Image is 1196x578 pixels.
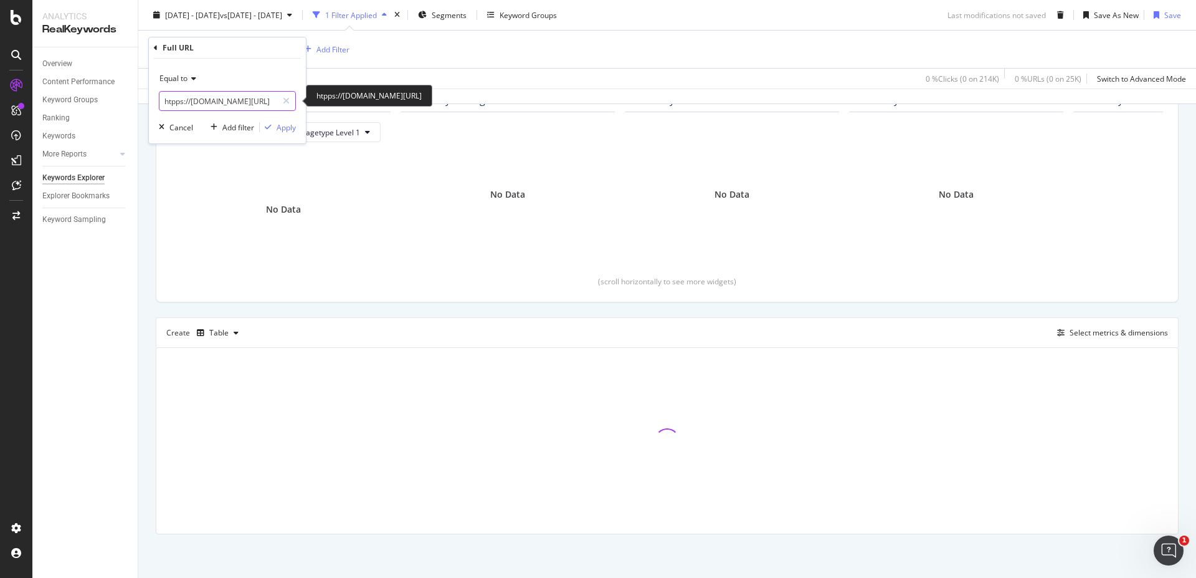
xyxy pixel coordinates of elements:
[42,171,129,185] a: Keywords Explorer
[1164,9,1181,20] div: Save
[52,72,62,82] img: tab_domain_overview_orange.svg
[32,32,141,42] div: Domaine: [DOMAIN_NAME]
[143,72,153,82] img: tab_keywords_by_traffic_grey.svg
[947,9,1046,20] div: Last modifications not saved
[20,20,30,30] img: logo_orange.svg
[42,148,116,161] a: More Reports
[1078,5,1139,25] button: Save As New
[1154,536,1184,566] iframe: Intercom live chat
[42,171,105,185] div: Keywords Explorer
[1052,325,1168,340] button: Select metrics & dimensions
[42,75,129,89] a: Content Performance
[500,9,557,20] div: Keyword Groups
[308,5,392,25] button: 1 Filter Applied
[42,190,129,203] a: Explorer Bookmarks
[42,213,129,226] a: Keyword Sampling
[192,323,244,343] button: Table
[42,213,106,226] div: Keyword Sampling
[165,9,220,20] span: [DATE] - [DATE]
[35,20,61,30] div: v 4.0.25
[42,148,87,161] div: More Reports
[926,73,999,84] div: 0 % Clicks ( 0 on 214K )
[42,57,72,70] div: Overview
[42,112,70,125] div: Ranking
[42,75,115,89] div: Content Performance
[490,188,525,201] div: No Data
[42,130,75,143] div: Keywords
[209,329,229,337] div: Table
[1092,69,1186,89] button: Switch to Advanced Mode
[413,5,472,25] button: Segments
[714,188,749,201] div: No Data
[42,94,129,107] a: Keyword Groups
[277,122,296,133] div: Apply
[166,323,244,343] div: Create
[482,5,562,25] button: Keyword Groups
[222,122,254,133] div: Add filter
[260,121,296,133] button: Apply
[157,74,188,82] div: Mots-clés
[1097,73,1186,84] div: Switch to Advanced Mode
[171,276,1163,287] div: (scroll horizontally to see more widgets)
[1149,5,1181,25] button: Save
[432,9,467,20] span: Segments
[154,121,193,133] button: Cancel
[42,112,129,125] a: Ranking
[1094,9,1139,20] div: Save As New
[1015,73,1081,84] div: 0 % URLs ( 0 on 25K )
[20,32,30,42] img: website_grey.svg
[42,130,129,143] a: Keywords
[42,10,128,22] div: Analytics
[1070,327,1168,338] div: Select metrics & dimensions
[316,44,349,54] div: Add Filter
[42,94,98,107] div: Keyword Groups
[325,9,377,20] div: 1 Filter Applied
[939,188,974,201] div: No Data
[148,5,297,25] button: [DATE] - [DATE]vs[DATE] - [DATE]
[163,42,194,53] div: Full URL
[300,42,349,57] button: Add Filter
[65,74,96,82] div: Domaine
[169,122,193,133] div: Cancel
[306,85,432,107] div: htpps://[DOMAIN_NAME][URL]
[266,203,301,216] div: No Data
[278,122,381,142] button: By: Pagetype Level 1
[42,22,128,37] div: RealKeywords
[159,73,187,84] span: Equal to
[220,9,282,20] span: vs [DATE] - [DATE]
[42,190,110,203] div: Explorer Bookmarks
[392,9,402,21] div: times
[206,121,254,133] button: Add filter
[1179,536,1189,546] span: 1
[289,127,360,138] span: By: Pagetype Level 1
[42,57,129,70] a: Overview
